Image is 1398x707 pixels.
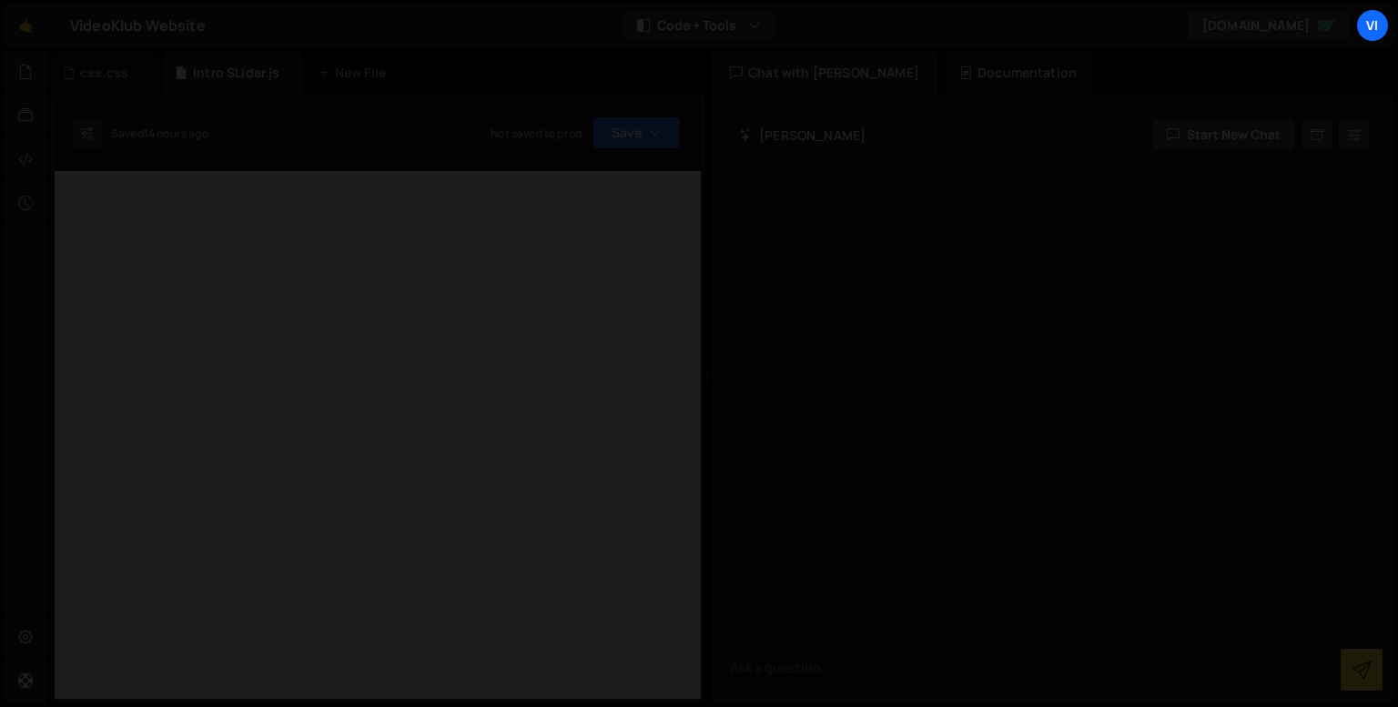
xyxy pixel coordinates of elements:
div: Chat with [PERSON_NAME] [712,51,937,95]
div: Documentation [941,51,1095,95]
div: VideoKlub Website [70,15,206,36]
button: Code + Tools [623,9,775,42]
div: 14 hours ago [144,126,208,141]
div: Saved [111,126,208,141]
a: 🤙 [4,4,48,47]
a: Vi [1356,9,1389,42]
div: New File [317,64,393,82]
a: [DOMAIN_NAME] [1187,9,1351,42]
div: Not saved to prod [491,126,582,141]
button: Save [593,116,681,149]
button: Start new chat [1151,118,1296,151]
h2: [PERSON_NAME] [739,126,866,144]
div: css.css [80,64,128,82]
div: Intro SLider.js [193,64,279,82]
